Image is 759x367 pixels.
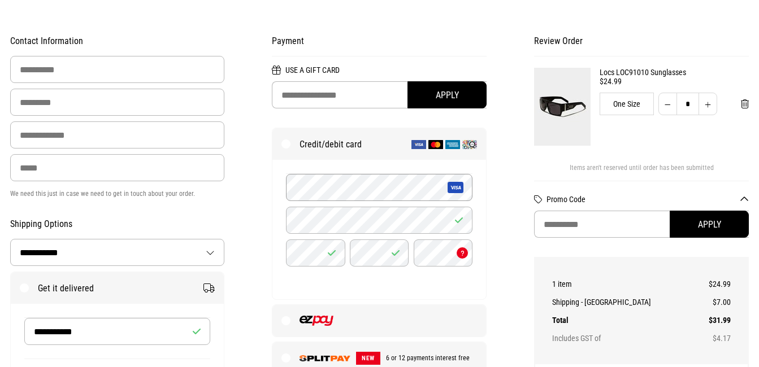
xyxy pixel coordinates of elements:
[10,154,225,181] input: Phone
[272,65,487,81] h2: Use a Gift Card
[658,93,677,115] button: Decrease quantity
[407,81,487,108] button: Apply
[534,211,749,238] input: Promo Code
[286,174,472,201] input: Card Number
[414,239,472,266] input: CVC
[24,318,211,345] input: Recipient Name
[272,128,486,160] label: Credit/debit card
[10,36,225,47] h2: Contact Information
[462,140,477,149] img: Q Card
[457,247,468,259] button: What's a CVC?
[732,93,758,115] button: Remove from cart
[552,311,698,329] th: Total
[286,207,472,234] input: Name on Card
[300,355,350,361] img: SPLITPAY
[10,56,225,83] input: First Name
[411,140,426,149] img: Visa
[10,121,225,148] input: Email Address
[534,36,749,56] h2: Review Order
[699,329,731,347] td: $4.17
[670,211,749,238] button: Apply
[552,329,698,347] th: Includes GST of
[10,187,225,200] p: We need this just in case we need to get in touch about your order.
[699,293,731,311] td: $7.00
[600,93,654,115] div: One Size
[534,68,591,146] img: Locs LOC91010 Sunglasses
[445,140,460,149] img: American Express
[699,93,717,115] button: Increase quantity
[534,164,749,181] div: Items aren't reserved until order has been submitted
[9,5,43,38] button: Open LiveChat chat widget
[552,293,698,311] th: Shipping - [GEOGRAPHIC_DATA]
[600,77,749,86] div: $24.99
[11,239,224,265] select: Country
[11,272,224,304] label: Get it delivered
[428,140,443,149] img: Mastercard
[547,195,749,204] button: Promo Code
[10,219,225,230] h2: Shipping Options
[600,68,749,77] a: Locs LOC91010 Sunglasses
[699,311,731,329] td: $31.99
[380,354,470,362] span: 6 or 12 payments interest free
[286,239,345,266] input: Month (MM)
[10,89,225,116] input: Last Name
[356,352,380,365] span: NEW
[350,239,409,266] input: Year (YY)
[272,36,487,56] h2: Payment
[699,275,731,293] td: $24.99
[676,93,699,115] input: Quantity
[552,275,698,293] th: 1 item
[300,316,333,326] img: EZPAY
